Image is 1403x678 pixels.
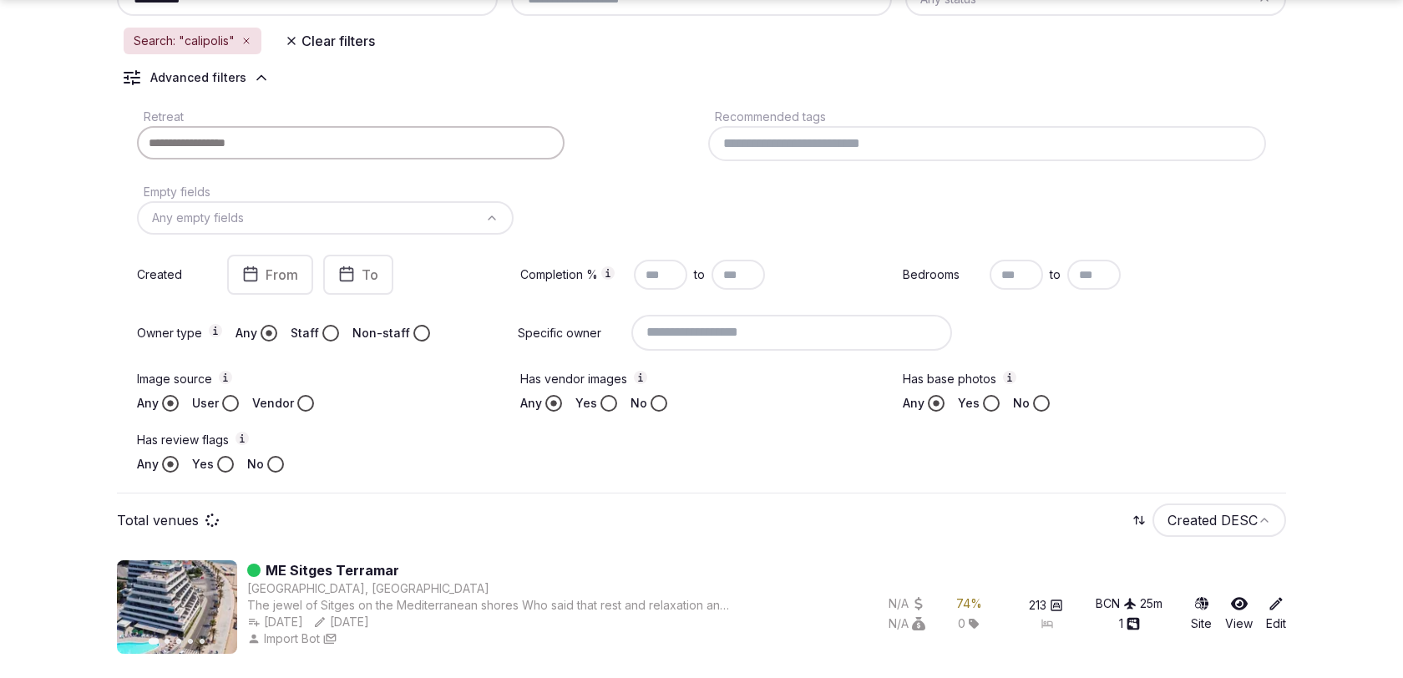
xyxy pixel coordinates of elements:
[956,595,982,612] div: 74 %
[137,266,217,283] label: Created
[176,639,181,644] button: Go to slide 3
[264,630,320,647] span: Import Bot
[266,266,298,283] span: From
[1003,371,1016,384] button: Has base photos
[247,614,303,630] button: [DATE]
[252,395,294,412] label: Vendor
[247,630,320,647] button: Import Bot
[520,395,542,412] label: Any
[247,597,736,614] div: The jewel of Sitges on the Mediterranean shores Who said that rest and relaxation and fun and ent...
[1050,266,1061,283] span: to
[889,595,925,612] button: N/A
[601,266,615,280] button: Completion %
[247,580,489,597] button: [GEOGRAPHIC_DATA], [GEOGRAPHIC_DATA]
[708,109,826,124] label: Recommended tags
[956,595,982,612] button: 74%
[1029,597,1063,614] button: 213
[631,395,647,412] label: No
[903,371,1266,388] label: Has base photos
[889,615,925,632] button: N/A
[117,511,199,529] p: Total venues
[137,371,500,388] label: Image source
[236,325,257,342] label: Any
[227,255,313,295] button: From
[518,325,625,342] label: Specific owner
[958,395,980,412] label: Yes
[575,395,597,412] label: Yes
[323,255,393,295] button: To
[137,325,202,342] div: Owner type
[1266,595,1286,632] a: Edit
[694,266,705,283] span: to
[1225,595,1253,632] a: View
[165,639,170,644] button: Go to slide 2
[520,371,884,388] label: Has vendor images
[209,324,222,337] button: Owner type
[1140,595,1162,612] div: 25 m
[903,395,924,412] label: Any
[247,456,264,473] label: No
[1119,615,1140,632] button: 1
[137,432,500,449] label: Has review flags
[219,371,232,384] button: Image source
[1096,595,1137,612] button: BCN
[137,456,159,473] label: Any
[313,614,369,630] button: [DATE]
[352,325,410,342] label: Non-staff
[150,69,246,86] div: Advanced filters
[188,639,193,644] button: Go to slide 4
[1013,395,1030,412] label: No
[134,33,235,49] span: Search: "calipolis"
[958,615,965,632] span: 0
[1029,597,1046,614] span: 213
[275,26,385,56] button: Clear filters
[520,266,627,284] label: Completion %
[634,371,647,384] button: Has vendor images
[137,185,210,199] label: Empty fields
[149,638,160,645] button: Go to slide 1
[192,395,219,412] label: User
[291,325,319,342] label: Staff
[137,109,184,124] label: Retreat
[1140,595,1162,612] button: 25m
[192,456,214,473] label: Yes
[117,560,237,654] img: Featured image for ME Sitges Terramar
[1191,595,1212,632] a: Site
[266,560,399,580] a: ME Sitges Terramar
[236,432,249,445] button: Has review flags
[903,266,983,283] label: Bedrooms
[200,639,205,644] button: Go to slide 5
[137,395,159,412] label: Any
[362,266,378,283] span: To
